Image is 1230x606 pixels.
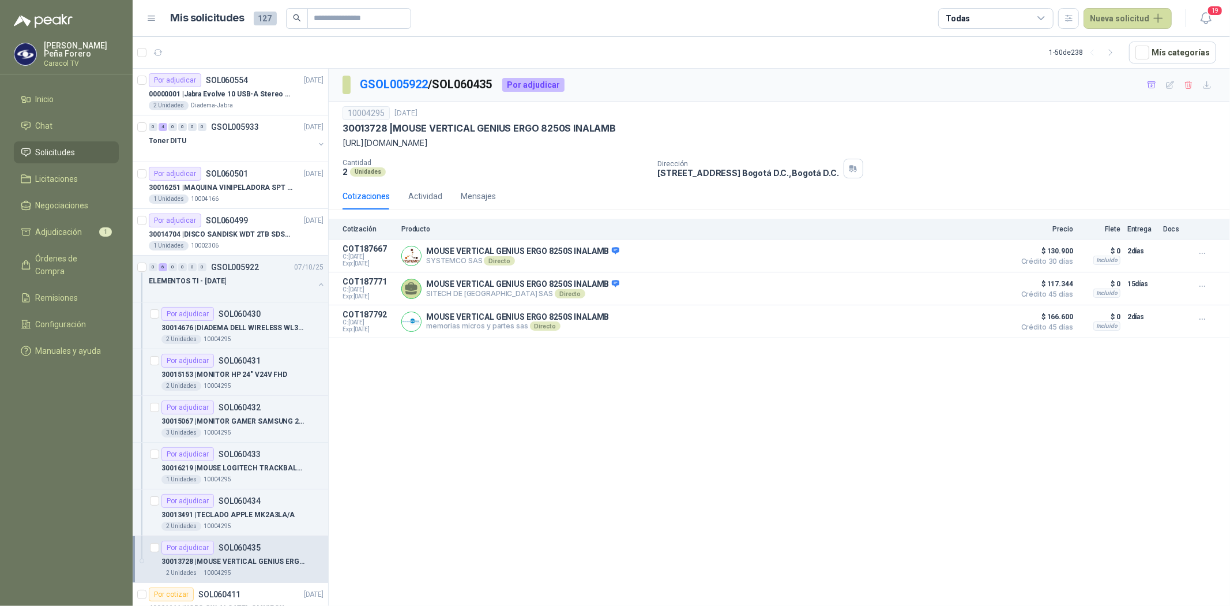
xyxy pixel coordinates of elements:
[36,93,54,106] span: Inicio
[343,310,394,319] p: COT187792
[161,416,305,427] p: 30015067 | MONITOR GAMER SAMSUNG 27" ODYSEEY DG300
[219,497,261,505] p: SOL060434
[149,123,157,131] div: 0
[133,162,328,209] a: Por adjudicarSOL060501[DATE] 30016251 |MAQUINA VINIPELADORA SPT M 10 – 501 Unidades10004166
[343,244,394,253] p: COT187667
[343,293,394,300] span: Exp: [DATE]
[198,123,206,131] div: 0
[149,167,201,181] div: Por adjudicar
[36,345,101,357] span: Manuales y ayuda
[343,286,394,293] span: C: [DATE]
[161,381,201,391] div: 2 Unidades
[1015,324,1073,331] span: Crédito 45 días
[204,428,231,437] p: 10004295
[343,106,390,120] div: 10004295
[133,536,328,583] a: Por adjudicarSOL06043530013728 |MOUSE VERTICAL GENIUS ERGO 8250S INALAMB2 Unidades10004295
[219,310,261,318] p: SOL060430
[343,319,394,326] span: C: [DATE]
[206,76,248,84] p: SOL060554
[426,289,619,298] p: SITECH DE [GEOGRAPHIC_DATA] SAS
[36,252,108,278] span: Órdenes de Compra
[1195,8,1216,29] button: 19
[502,78,565,92] div: Por adjudicar
[99,227,112,237] span: 1
[161,447,214,461] div: Por adjudicar
[394,108,417,119] p: [DATE]
[426,312,609,321] p: MOUSE VERTICAL GENIUS ERGO 8250S INALAMB
[159,263,167,271] div: 6
[343,260,394,267] span: Exp: [DATE]
[206,216,248,225] p: SOL060499
[1015,277,1073,291] span: $ 117.344
[159,123,167,131] div: 4
[946,12,970,25] div: Todas
[219,403,261,412] p: SOL060432
[161,541,214,555] div: Por adjudicar
[161,522,201,531] div: 2 Unidades
[360,76,493,93] p: / SOL060435
[36,146,76,159] span: Solicitudes
[1093,321,1120,331] div: Incluido
[149,276,226,287] p: ELEMENTOS TI - [DATE]
[304,215,324,226] p: [DATE]
[657,168,838,178] p: [STREET_ADDRESS] Bogotá D.C. , Bogotá D.C.
[188,263,197,271] div: 0
[161,510,295,521] p: 30013491 | TECLADO APPLE MK2A3LA/A
[133,302,328,349] a: Por adjudicarSOL06043030014676 |DIADEMA DELL WIRELESS WL30242 Unidades10004295
[198,590,240,598] p: SOL060411
[133,396,328,443] a: Por adjudicarSOL06043230015067 |MONITOR GAMER SAMSUNG 27" ODYSEEY DG3003 Unidades10004295
[204,475,231,484] p: 10004295
[426,321,609,331] p: memorias micros y partes sas
[204,522,231,531] p: 10004295
[149,194,189,204] div: 1 Unidades
[178,123,187,131] div: 0
[1163,225,1186,233] p: Docs
[1015,244,1073,258] span: $ 130.900
[161,335,201,344] div: 2 Unidades
[1207,5,1223,16] span: 19
[293,14,301,22] span: search
[343,137,1216,149] p: [URL][DOMAIN_NAME]
[461,190,496,203] div: Mensajes
[1080,277,1120,291] p: $ 0
[211,123,259,131] p: GSOL005933
[149,89,292,100] p: 00000001 | Jabra Evolve 10 USB-A Stereo HSC200
[1127,244,1156,258] p: 2 días
[14,340,119,362] a: Manuales y ayuda
[191,101,233,110] p: Diadema-Jabra
[191,241,219,250] p: 10002306
[149,214,201,227] div: Por adjudicar
[343,225,394,233] p: Cotización
[254,12,277,25] span: 127
[161,401,214,414] div: Por adjudicar
[161,323,305,334] p: 30014676 | DIADEMA DELL WIRELESS WL3024
[408,190,442,203] div: Actividad
[161,475,201,484] div: 1 Unidades
[402,246,421,265] img: Company Logo
[484,256,514,265] div: Directo
[1093,289,1120,298] div: Incluido
[161,369,287,380] p: 30015153 | MONITOR HP 24" V24V FHD
[426,246,619,257] p: MOUSE VERTICAL GENIUS ERGO 8250S INALAMB
[36,291,78,304] span: Remisiones
[343,167,348,177] p: 2
[149,136,186,147] p: Toner DITU
[343,190,390,203] div: Cotizaciones
[343,253,394,260] span: C: [DATE]
[1093,256,1120,265] div: Incluido
[133,349,328,396] a: Por adjudicarSOL06043130015153 |MONITOR HP 24" V24V FHD2 Unidades10004295
[1015,225,1073,233] p: Precio
[343,122,616,134] p: 30013728 | MOUSE VERTICAL GENIUS ERGO 8250S INALAMB
[149,101,189,110] div: 2 Unidades
[133,489,328,536] a: Por adjudicarSOL06043430013491 |TECLADO APPLE MK2A3LA/A2 Unidades10004295
[14,221,119,243] a: Adjudicación1
[14,88,119,110] a: Inicio
[14,43,36,65] img: Company Logo
[161,428,201,437] div: 3 Unidades
[36,199,89,212] span: Negociaciones
[14,248,119,282] a: Órdenes de Compra
[657,160,838,168] p: Dirección
[161,307,214,321] div: Por adjudicar
[1127,310,1156,324] p: 2 días
[161,568,201,578] div: 2 Unidades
